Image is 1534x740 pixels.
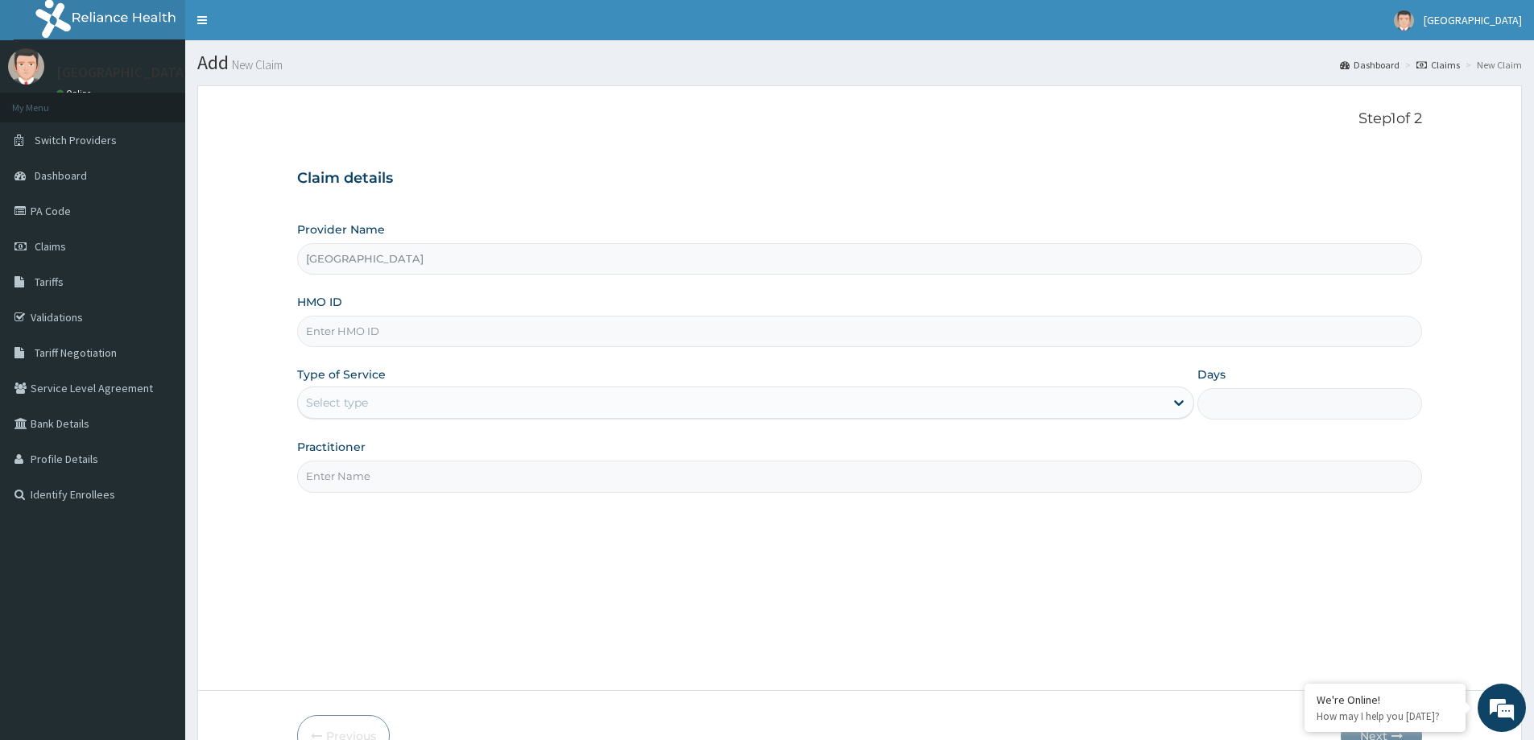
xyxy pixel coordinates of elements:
[297,366,386,382] label: Type of Service
[1424,13,1522,27] span: [GEOGRAPHIC_DATA]
[56,88,95,99] a: Online
[229,59,283,71] small: New Claim
[297,316,1422,347] input: Enter HMO ID
[1462,58,1522,72] li: New Claim
[297,439,366,455] label: Practitioner
[1340,58,1400,72] a: Dashboard
[306,395,368,411] div: Select type
[35,345,117,360] span: Tariff Negotiation
[1394,10,1414,31] img: User Image
[297,110,1422,128] p: Step 1 of 2
[297,294,342,310] label: HMO ID
[1317,692,1453,707] div: We're Online!
[35,168,87,183] span: Dashboard
[297,170,1422,188] h3: Claim details
[297,221,385,238] label: Provider Name
[56,65,189,80] p: [GEOGRAPHIC_DATA]
[35,275,64,289] span: Tariffs
[1197,366,1226,382] label: Days
[35,239,66,254] span: Claims
[35,133,117,147] span: Switch Providers
[297,461,1422,492] input: Enter Name
[8,48,44,85] img: User Image
[1317,709,1453,723] p: How may I help you today?
[197,52,1522,73] h1: Add
[1416,58,1460,72] a: Claims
